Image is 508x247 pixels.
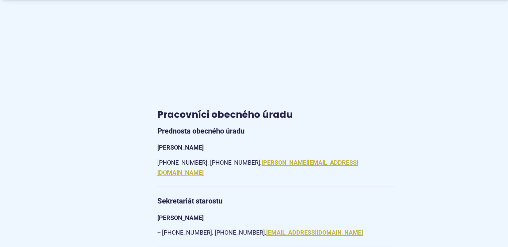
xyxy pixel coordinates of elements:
a: [PERSON_NAME][EMAIL_ADDRESS][DOMAIN_NAME] [157,159,358,176]
span: Pracovníci obecného úradu [157,108,293,121]
strong: [PERSON_NAME] [157,214,204,221]
p: [PHONE_NUMBER], [PHONE_NUMBER], [157,158,394,178]
strong: Sekretariát starostu [157,197,222,205]
strong: [PERSON_NAME] [157,144,204,151]
p: + [PHONE_NUMBER], [PHONE_NUMBER], [157,228,394,238]
strong: Prednosta obecného úradu [157,127,244,135]
a: [EMAIL_ADDRESS][DOMAIN_NAME] [266,229,363,236]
